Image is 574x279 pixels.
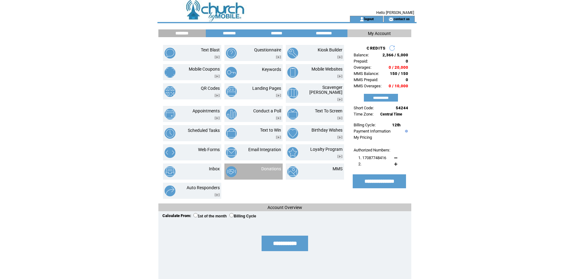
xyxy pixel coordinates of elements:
img: keywords.png [226,67,237,78]
img: video.png [214,55,220,59]
img: loyalty-program.png [287,147,298,158]
a: Conduct a Poll [253,108,281,113]
a: Text To Screen [315,108,342,113]
img: video.png [337,75,342,78]
img: landing-pages.png [226,86,237,97]
img: mobile-websites.png [287,67,298,78]
span: Billing Cycle: [354,123,376,127]
img: video.png [276,55,281,59]
img: inbox.png [165,166,175,177]
span: 1. 17087748416 [358,155,386,160]
img: video.png [214,94,220,97]
a: Scavenger [PERSON_NAME] [309,85,342,95]
img: video.png [276,116,281,120]
img: video.png [276,94,281,97]
img: kiosk-builder.png [287,48,298,59]
img: video.png [337,136,342,139]
img: birthday-wishes.png [287,128,298,139]
img: contact_us_icon.gif [389,17,393,22]
span: Calculate From: [162,213,191,218]
a: Payment Information [354,129,391,133]
span: Balance: [354,53,369,57]
span: 150 / 150 [390,71,408,76]
img: donations.png [226,166,237,177]
a: Appointments [192,108,220,113]
a: Web Forms [198,147,220,152]
span: Authorized Numbers: [354,148,390,152]
span: MMS Balance: [354,71,379,76]
span: Time Zone: [354,112,373,116]
input: 1st of the month [193,213,198,217]
span: 12th [392,123,400,127]
img: mobile-coupons.png [165,67,175,78]
span: Overages: [354,65,371,70]
span: 2. [358,162,361,166]
img: scavenger-hunt.png [287,88,298,98]
span: CREDITS [367,46,386,50]
a: Kiosk Builder [318,47,342,52]
a: Landing Pages [252,86,281,91]
img: scheduled-tasks.png [165,128,175,139]
a: Mobile Websites [311,67,342,72]
span: Short Code: [354,106,374,110]
img: video.png [337,116,342,120]
img: video.png [337,155,342,158]
img: video.png [214,75,220,78]
span: Prepaid: [354,59,368,63]
label: 1st of the month [193,214,227,218]
img: qr-codes.png [165,86,175,97]
input: Billing Cycle [229,213,234,217]
img: account_icon.gif [360,17,364,22]
img: video.png [276,136,281,139]
img: auto-responders.png [165,185,175,196]
img: video.png [214,193,220,197]
span: 0 / 20,000 [389,65,408,70]
a: Birthday Wishes [311,128,342,133]
span: 54244 [396,106,408,110]
a: logout [364,17,374,21]
img: video.png [337,98,342,101]
img: text-blast.png [165,48,175,59]
span: MMS Prepaid: [354,77,378,82]
span: MMS Overages: [354,84,382,88]
a: Mobile Coupons [189,67,220,72]
a: Email Integration [248,147,281,152]
a: MMS [333,166,342,171]
a: Loyalty Program [310,147,342,152]
span: 2,366 / 5,000 [382,53,408,57]
img: video.png [337,55,342,59]
a: Auto Responders [187,185,220,190]
img: text-to-win.png [226,128,237,139]
span: My Account [368,31,391,36]
img: appointments.png [165,109,175,120]
span: 0 / 10,000 [389,84,408,88]
img: conduct-a-poll.png [226,109,237,120]
a: Donations [261,166,281,171]
label: Billing Cycle [229,214,256,218]
img: questionnaire.png [226,48,237,59]
a: contact us [393,17,410,21]
a: Text Blast [201,47,220,52]
a: Inbox [209,166,220,171]
span: Central Time [380,112,402,116]
a: Scheduled Tasks [188,128,220,133]
span: Hello [PERSON_NAME] [376,11,414,15]
img: web-forms.png [165,147,175,158]
a: QR Codes [201,86,220,91]
span: Account Overview [267,205,302,210]
img: help.gif [404,130,408,133]
a: Questionnaire [254,47,281,52]
a: Text to Win [260,128,281,133]
img: email-integration.png [226,147,237,158]
span: 0 [406,59,408,63]
img: text-to-screen.png [287,109,298,120]
img: mms.png [287,166,298,177]
a: Keywords [262,67,281,72]
span: 0 [406,77,408,82]
a: My Pricing [354,135,372,140]
img: video.png [214,116,220,120]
